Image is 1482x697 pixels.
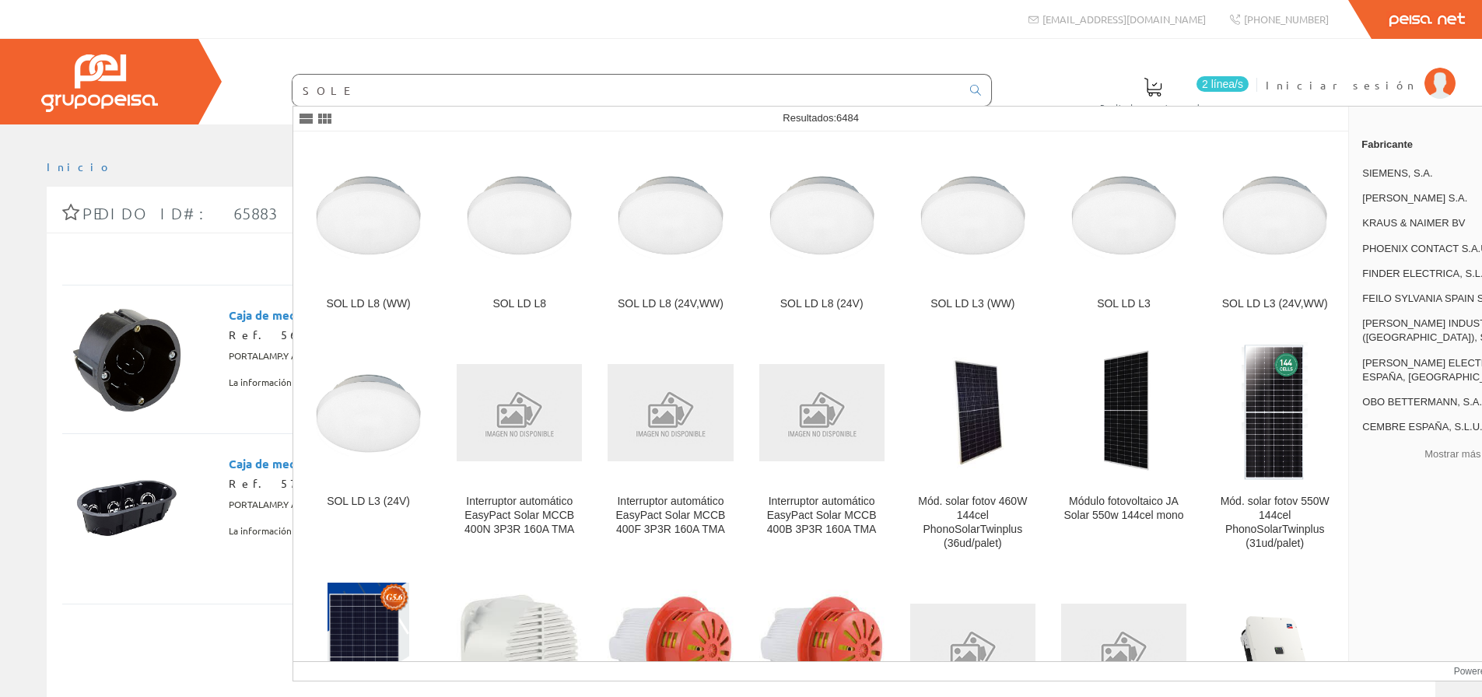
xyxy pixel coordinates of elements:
img: Interruptor automático EasyPact Solar MCCB 400B 3P3R 160A TMA [759,364,885,462]
a: 2 línea/s Pedido actual [1084,65,1253,121]
img: SOL LD L3 (24V) [306,356,431,469]
span: Pedido ID#: 65883 | [DATE] 13:38:27 | Cliente Invitado 1849510909 (1849510909) [82,204,983,222]
span: [PHONE_NUMBER] [1244,12,1329,26]
img: Mód. solar fotov 460W 144cel PhonoSolarTwinplus (36ud/palet) [910,357,1035,469]
img: Foto artículo Caja de mecanismos de empotrar en tabique hueco. Para 1 elemento. Fijación con garr... [68,301,185,418]
div: Mód. solar fotov 460W 144cel PhonoSolarTwinplus (36ud/palet) [910,495,1035,551]
a: SOL LD L3 (24V,WW) SOL LD L3 (24V,WW) [1200,132,1350,329]
div: Módulo fotovoltaico JA Solar 550w 144cel mono [1061,495,1186,523]
a: SOL LD L8 (WW) SOL LD L8 (WW) [293,132,443,329]
div: SOL LD L3 (WW) [910,297,1035,311]
img: Interruptor automático EasyPact Solar MCCB 400F 3P3R 160A TMA [608,364,733,462]
div: Interruptor automático EasyPact Solar MCCB 400N 3P3R 160A TMA [457,495,582,537]
span: Pedido actual [1100,100,1206,115]
span: 6484 [836,112,859,124]
img: Interruptor automático EasyPact Solar MCCB 400N 3P3R 160A TMA [457,364,582,462]
span: La información sobre el stock estará disponible cuando se identifique. [229,518,525,545]
div: Interruptor automático EasyPact Solar MCCB 400B 3P3R 160A TMA [759,495,885,537]
div: SOL LD L8 [457,297,582,311]
span: Caja de mecanismos de empotrar en tabique hueco. Para 1 elemento. Fijación con garras metálicas. [229,301,781,327]
span: Iniciar sesión [1266,77,1417,93]
img: SOL LD L8 (24V,WW) [608,158,733,271]
div: SOL LD L3 [1061,297,1186,311]
a: SOL LD L8 (24V,WW) SOL LD L8 (24V,WW) [595,132,745,329]
span: Caja de mecanismos de empotrar en tabique hueco. Para 2 elementos [229,450,617,476]
div: Ref. 5625 [229,327,916,343]
a: Interruptor automático EasyPact Solar MCCB 400N 3P3R 160A TMA Interruptor automático EasyPact Sol... [444,330,594,569]
input: Buscar ... [293,75,961,106]
a: SOL LD L8 SOL LD L8 [444,132,594,329]
img: SOL LD L8 [457,158,582,271]
img: SOL LD L8 (WW) [306,158,431,271]
img: Grupo Peisa [41,54,158,112]
span: La información sobre el stock estará disponible cuando se identifique. [229,370,525,396]
a: SOL LD L8 (24V) SOL LD L8 (24V) [747,132,897,329]
div: Ref. 5725 [229,476,916,492]
a: Iniciar sesión [1266,65,1456,79]
a: SOL LD L3 (24V) SOL LD L3 (24V) [293,330,443,569]
span: Resultados: [783,112,859,124]
a: SOL LD L3 (WW) SOL LD L3 (WW) [898,132,1048,329]
img: SOL LD L8 (24V) [759,158,885,271]
a: Módulo fotovoltaico JA Solar 550w 144cel mono Módulo fotovoltaico JA Solar 550w 144cel mono [1049,330,1199,569]
a: SOL LD L3 SOL LD L3 [1049,132,1199,329]
img: Mód. solar fotov 550W 144cel PhonoSolarTwinplus (31ud/palet) [1242,342,1308,482]
a: Mód. solar fotov 550W 144cel PhonoSolarTwinplus (31ud/palet) Mód. solar fotov 550W 144cel PhonoSo... [1200,330,1350,569]
img: SOL LD L3 [1061,158,1186,271]
div: SOL LD L3 (24V) [306,495,431,509]
a: Mód. solar fotov 460W 144cel PhonoSolarTwinplus (36ud/palet) Mód. solar fotov 460W 144cel PhonoSo... [898,330,1048,569]
img: Módulo fotovoltaico JA Solar 550w 144cel mono [1084,343,1163,483]
div: SOL LD L3 (24V,WW) [1212,297,1337,311]
img: SOL LD L3 (24V,WW) [1212,158,1337,271]
div: Mód. solar fotov 550W 144cel PhonoSolarTwinplus (31ud/palet) [1212,495,1337,551]
div: SOL LD L8 (24V) [759,297,885,311]
a: Inicio [47,159,113,173]
span: 2 línea/s [1196,76,1249,92]
img: SOL LD L3 (WW) [910,158,1035,271]
div: Interruptor automático EasyPact Solar MCCB 400F 3P3R 160A TMA [608,495,733,537]
span: PORTALAMP.Y ACCESOR.SOLERA, [GEOGRAPHIC_DATA] [229,492,463,518]
div: SOL LD L8 (WW) [306,297,431,311]
a: Interruptor automático EasyPact Solar MCCB 400B 3P3R 160A TMA Interruptor automático EasyPact Sol... [747,330,897,569]
img: Foto artículo Caja de mecanismos de empotrar en tabique hueco. Para 2 elementos (150x150) [68,450,185,566]
a: Interruptor automático EasyPact Solar MCCB 400F 3P3R 160A TMA Interruptor automático EasyPact Sol... [595,330,745,569]
span: PORTALAMP.Y ACCESOR.SOLERA, [GEOGRAPHIC_DATA] [229,343,463,370]
span: [EMAIL_ADDRESS][DOMAIN_NAME] [1042,12,1206,26]
div: SOL LD L8 (24V,WW) [608,297,733,311]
